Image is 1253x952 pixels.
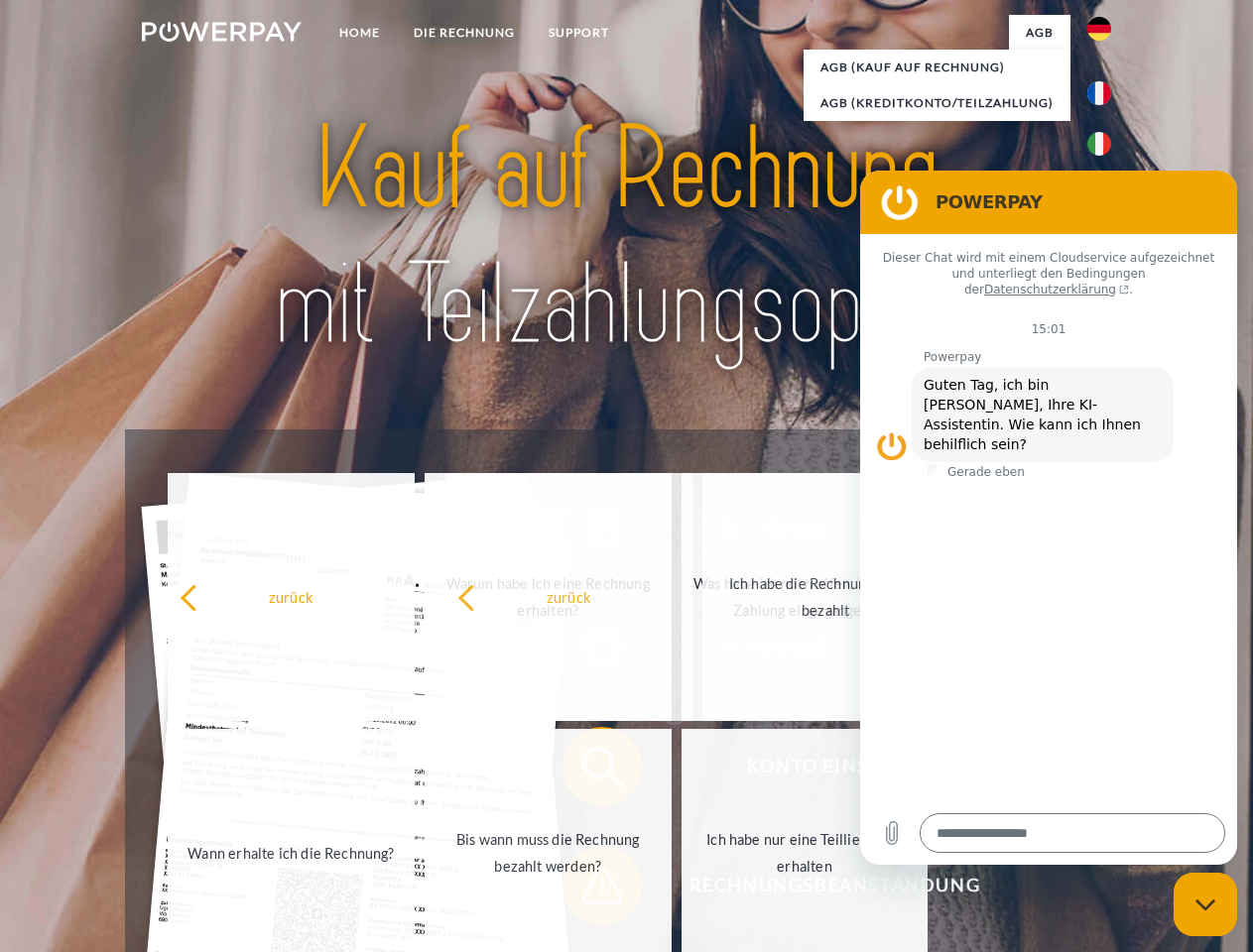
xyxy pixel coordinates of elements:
a: SUPPORT [532,15,626,51]
img: fr [1087,81,1111,105]
div: Ich habe die Rechnung bereits bezahlt [714,570,938,624]
a: AGB (Kreditkonto/Teilzahlung) [804,85,1070,121]
div: zurück [180,583,403,610]
a: AGB (Kauf auf Rechnung) [804,50,1070,85]
img: logo-powerpay-white.svg [142,22,302,42]
img: title-powerpay_de.svg [189,95,1064,380]
div: Ich habe nur eine Teillieferung erhalten [693,826,917,880]
img: de [1087,17,1111,41]
a: agb [1009,15,1070,51]
a: DIE RECHNUNG [397,15,532,51]
a: Home [322,15,397,51]
iframe: Schaltfläche zum Öffnen des Messaging-Fensters; Konversation läuft [1174,873,1237,936]
img: it [1087,132,1111,156]
div: zurück [457,583,681,610]
iframe: Messaging-Fenster [860,171,1237,865]
div: Wann erhalte ich die Rechnung? [180,839,403,866]
div: Bis wann muss die Rechnung bezahlt werden? [437,826,660,880]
